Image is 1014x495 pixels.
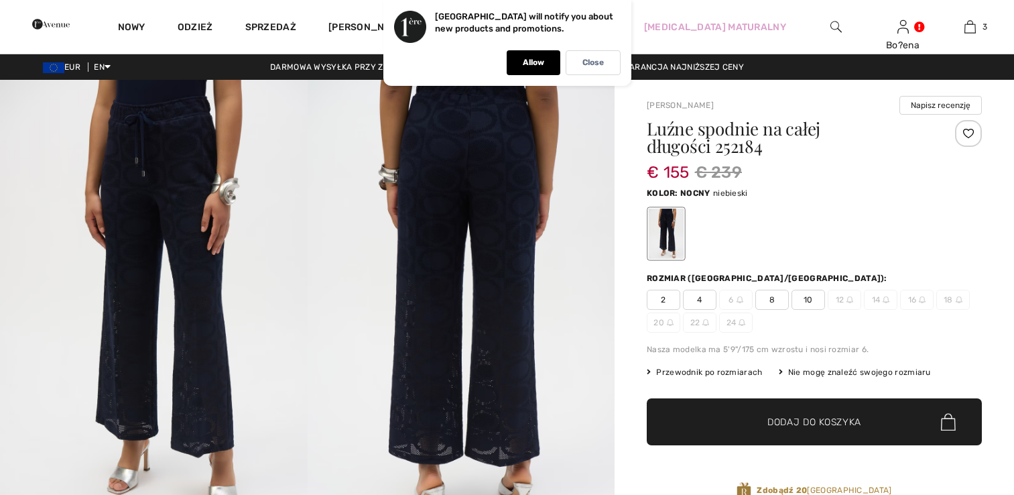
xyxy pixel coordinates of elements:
img: ring-m.svg [883,296,889,303]
span: Dodaj do koszyka [767,415,861,429]
a: [PERSON_NAME] [328,21,409,36]
span: 2 [647,290,680,310]
a: [PERSON_NAME] [647,101,714,110]
span: 10 [791,290,825,310]
font: EN [94,62,105,72]
img: ring-m.svg [667,319,674,326]
font: 22 [690,317,700,329]
button: Napisz recenzję [899,96,982,115]
img: ring-m.svg [702,319,709,326]
img: Euro [43,62,64,73]
span: 4 [683,290,716,310]
span: niebieski [713,188,748,198]
div: Rozmiar ([GEOGRAPHIC_DATA]/[GEOGRAPHIC_DATA]): [647,272,890,284]
p: Close [582,58,604,68]
button: Dodaj do koszyka [647,398,982,445]
font: 18 [944,294,953,306]
font: 24 [726,317,737,329]
strong: Zdobądź 20 [757,486,807,495]
img: Aleja 1ère [32,11,70,38]
font: 20 [653,317,664,329]
p: Allow [523,58,544,68]
span: Kolor: Nocny [647,188,710,198]
img: ring-m.svg [846,296,853,303]
font: 12 [836,294,844,306]
a: 3 [937,19,1003,35]
div: Midnight Blue [649,209,684,259]
font: 14 [872,294,881,306]
font: Przewodnik po rozmiarach [656,368,762,377]
a: Sprzedaż [245,21,296,36]
img: Moja torba [964,19,976,35]
span: 8 [755,290,789,310]
font: 6 [728,294,733,306]
font: Nie mogę znaleźć swojego rozmiaru [788,368,931,377]
p: [GEOGRAPHIC_DATA] will notify you about new products and promotions. [435,11,613,34]
a: [MEDICAL_DATA] maturalny [644,20,786,34]
a: Gwarancja najniższej ceny [606,62,755,72]
img: ring-m.svg [919,296,926,303]
img: ring-m.svg [737,296,743,303]
img: Moje informacje [897,19,909,35]
a: Darmowa wysyłka przy zamówieniach powyżej 130 € [259,62,517,72]
div: Nasza modelka ma 5'9"/175 cm wzrostu i nosi rozmiar 6. [647,343,982,355]
span: EUR [43,62,86,72]
a: Nowy [118,21,145,36]
img: ring-m.svg [739,319,745,326]
span: € 155 [647,150,690,182]
img: Szukaj w witrynie [830,19,842,35]
span: 3 [983,21,987,33]
a: Odzież [178,21,213,36]
span: € 239 [695,160,743,184]
h1: Luźne spodnie na całej długości 252184 [647,120,926,155]
img: ring-m.svg [956,296,962,303]
a: Sign In [897,20,909,33]
font: 16 [908,294,917,306]
div: Bo?ena [870,38,936,52]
